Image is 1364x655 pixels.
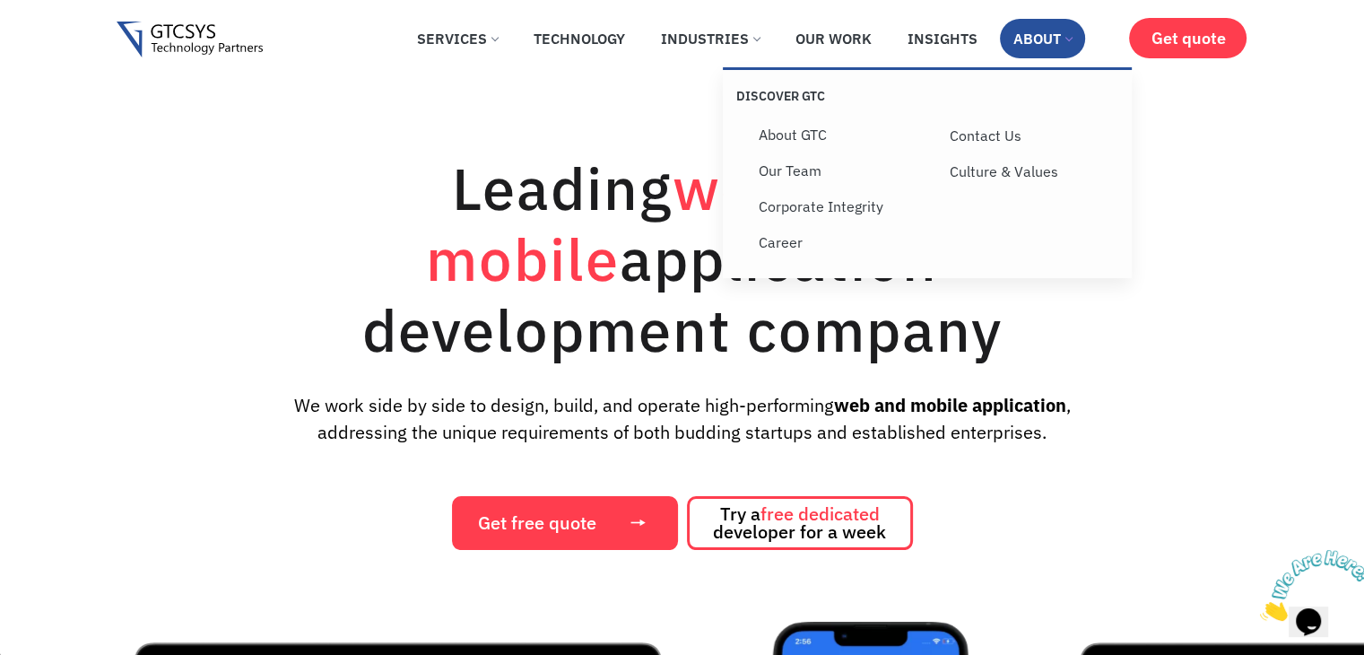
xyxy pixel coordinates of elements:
a: Services [404,19,511,58]
a: Get free quote [452,496,678,550]
a: Career [745,224,936,260]
h1: Leading application development company [279,153,1086,365]
a: Try afree dedicated developer for a week [687,496,913,550]
iframe: chat widget [1253,543,1364,628]
span: free dedicated [760,502,880,526]
a: Our Work [782,19,885,58]
strong: web and mobile application [834,393,1066,417]
a: Technology [520,19,639,58]
img: Gtcsys logo [117,22,263,58]
a: Culture & Values [936,153,1127,189]
a: Our Team [745,153,936,188]
a: Contact Us [936,118,1127,153]
a: About [1000,19,1085,58]
a: Corporate Integrity [745,188,936,224]
span: web and mobile [426,150,912,297]
img: Chat attention grabber [7,7,118,78]
span: Try a developer for a week [713,505,886,541]
span: Get quote [1151,29,1225,48]
span: Get free quote [478,514,596,532]
a: Industries [647,19,773,58]
p: Discover GTC [736,88,927,104]
a: Insights [894,19,991,58]
a: Get quote [1129,18,1247,58]
a: About GTC [745,117,936,153]
p: We work side by side to design, build, and operate high-performing , addressing the unique requir... [264,392,1099,446]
